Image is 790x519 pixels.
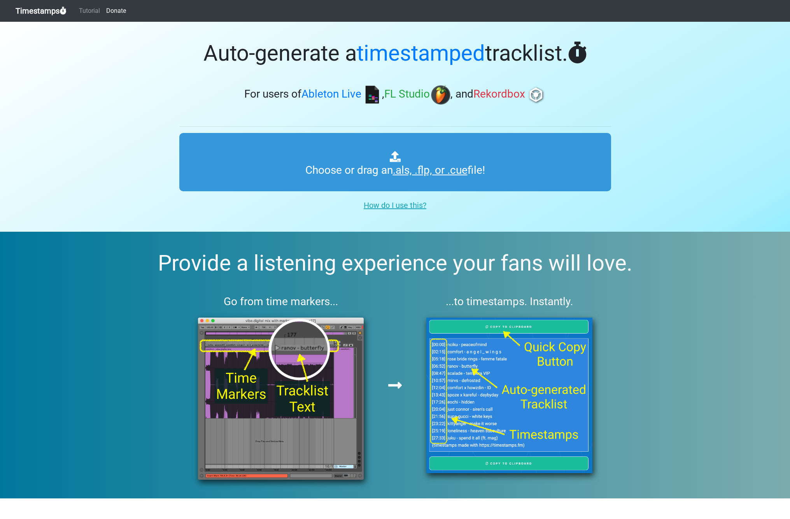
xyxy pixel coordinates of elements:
[408,318,611,473] img: tsfm%20results.png
[364,201,426,210] u: How do I use this?
[526,85,546,105] img: rb.png
[357,40,485,66] span: timestamped
[473,88,525,101] span: Rekordbox
[384,88,430,101] span: FL Studio
[19,250,771,276] h2: Provide a listening experience your fans will love.
[431,85,450,105] img: fl.png
[179,40,611,66] h1: Auto-generate a tracklist.
[16,3,67,19] a: Timestamps
[103,3,129,19] a: Donate
[363,85,382,105] img: ableton.png
[301,88,361,101] span: Ableton Live
[408,295,611,308] h3: ...to timestamps. Instantly.
[179,318,383,480] img: ableton%20screenshot%20bounce.png
[179,295,383,308] h3: Go from time markers...
[76,3,103,19] a: Tutorial
[179,85,611,105] h3: For users of , , and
